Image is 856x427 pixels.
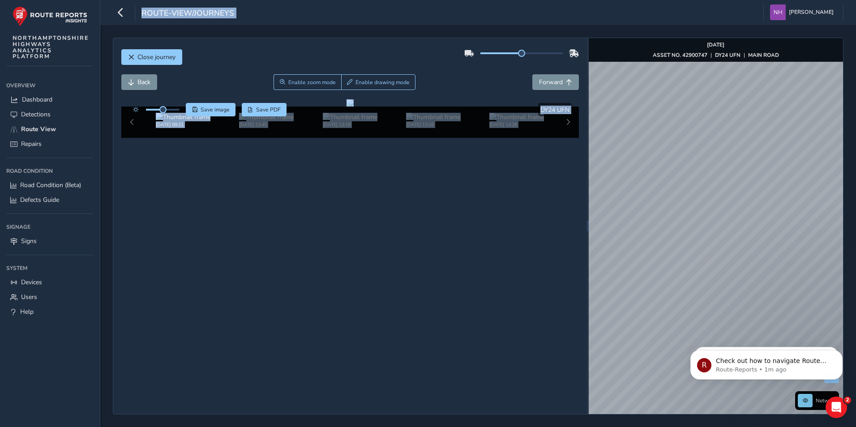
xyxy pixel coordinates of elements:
[6,261,94,275] div: System
[6,122,94,137] a: Route View
[141,8,234,20] span: route-view/journeys
[540,106,569,114] span: DY24 UFN
[288,79,336,86] span: Enable zoom mode
[156,113,210,121] img: Thumbnail frame
[22,95,52,104] span: Dashboard
[137,53,175,61] span: Close journey
[715,51,740,59] strong: DY24 UFN
[242,103,287,116] button: PDF
[6,79,94,92] div: Overview
[21,110,51,119] span: Detections
[789,4,834,20] span: [PERSON_NAME]
[239,113,294,121] img: Thumbnail frame
[6,275,94,290] a: Devices
[816,397,836,404] span: Network
[770,4,837,20] button: [PERSON_NAME]
[21,278,42,286] span: Devices
[186,103,235,116] button: Save
[121,49,182,65] button: Close journey
[6,290,94,304] a: Users
[770,4,786,20] img: diamond-layout
[121,74,157,90] button: Back
[489,121,544,128] div: [DATE] 14:28
[256,106,281,113] span: Save PDF
[21,140,42,148] span: Repairs
[156,121,210,128] div: [DATE] 09:21
[13,35,89,60] span: NORTHAMPTONSHIRE HIGHWAYS ANALYTICS PLATFORM
[707,41,724,48] strong: [DATE]
[137,78,150,86] span: Back
[341,74,416,90] button: Draw
[539,78,563,86] span: Forward
[826,397,847,418] iframe: Intercom live chat
[6,107,94,122] a: Detections
[20,181,81,189] span: Road Condition (Beta)
[6,234,94,248] a: Signs
[201,106,230,113] span: Save image
[21,237,37,245] span: Signs
[274,74,341,90] button: Zoom
[677,331,856,394] iframe: Intercom notifications message
[748,51,779,59] strong: MAIN ROAD
[6,164,94,178] div: Road Condition
[406,121,461,128] div: [DATE] 13:16
[532,74,579,90] button: Forward
[6,137,94,151] a: Repairs
[489,113,544,121] img: Thumbnail frame
[323,121,377,128] div: [DATE] 13:18
[21,125,56,133] span: Route View
[6,304,94,319] a: Help
[653,51,707,59] strong: ASSET NO. 42900747
[6,220,94,234] div: Signage
[653,51,779,59] div: | |
[323,113,377,121] img: Thumbnail frame
[355,79,410,86] span: Enable drawing mode
[6,178,94,192] a: Road Condition (Beta)
[20,196,59,204] span: Defects Guide
[13,6,87,26] img: rr logo
[844,397,851,404] span: 2
[20,307,34,316] span: Help
[239,121,294,128] div: [DATE] 13:45
[6,192,94,207] a: Defects Guide
[6,92,94,107] a: Dashboard
[21,293,37,301] span: Users
[406,113,461,121] img: Thumbnail frame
